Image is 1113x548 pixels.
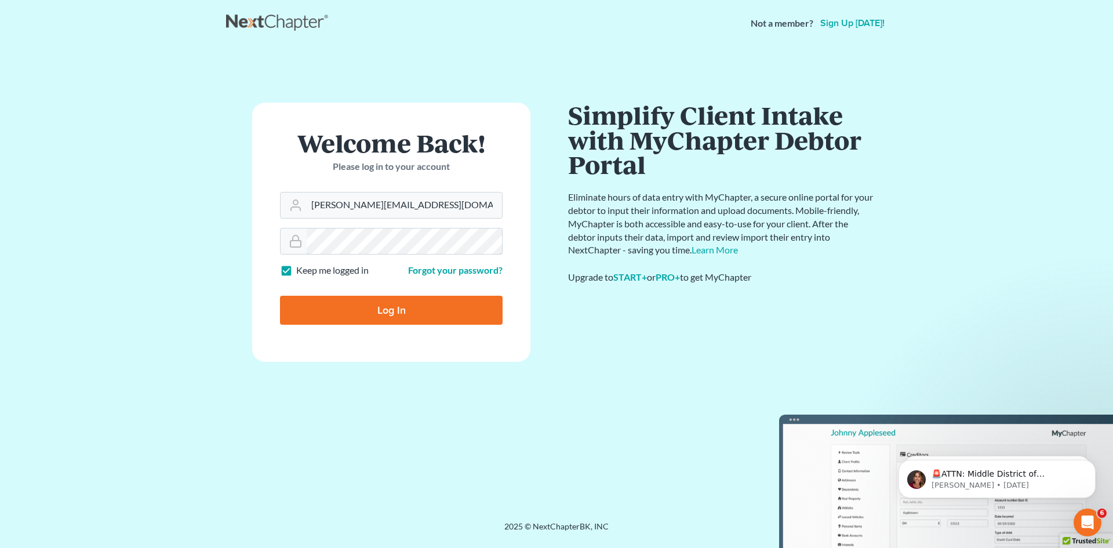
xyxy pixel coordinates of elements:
a: PRO+ [656,271,680,282]
span: 6 [1097,509,1107,518]
h1: Simplify Client Intake with MyChapter Debtor Portal [568,103,875,177]
input: Email Address [307,193,502,218]
h1: Welcome Back! [280,130,503,155]
p: Message from Katie, sent 4w ago [50,45,200,55]
a: START+ [613,271,647,282]
div: 2025 © NextChapterBK, INC [226,521,887,542]
input: Log In [280,296,503,325]
p: Eliminate hours of data entry with MyChapter, a secure online portal for your debtor to input the... [568,191,875,257]
a: Learn More [692,244,738,255]
div: Upgrade to or to get MyChapter [568,271,875,284]
iframe: Intercom live chat [1074,509,1101,536]
strong: Not a member? [751,17,813,30]
span: 🚨ATTN: Middle District of [US_STATE] The court has added a new Credit Counseling Field that we ne... [50,34,197,135]
label: Keep me logged in [296,264,369,277]
p: Please log in to your account [280,160,503,173]
a: Forgot your password? [408,264,503,275]
iframe: Intercom notifications message [881,436,1113,517]
a: Sign up [DATE]! [818,19,887,28]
